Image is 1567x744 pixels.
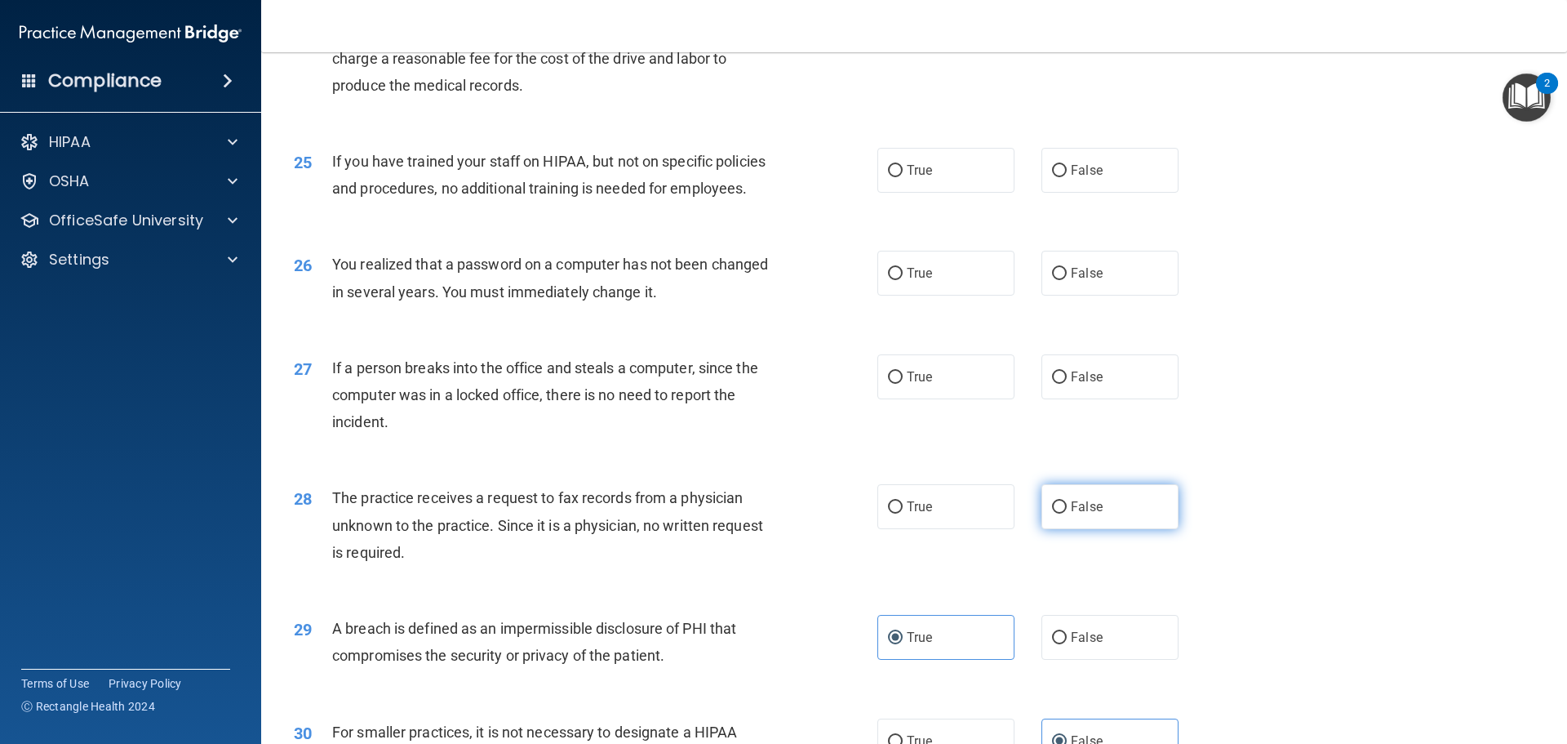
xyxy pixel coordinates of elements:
span: True [907,163,932,178]
a: OfficeSafe University [20,211,237,230]
span: True [907,499,932,515]
span: False [1071,499,1103,515]
span: True [907,369,932,385]
a: Terms of Use [21,675,89,692]
input: True [888,268,903,280]
input: False [1052,501,1067,514]
input: False [1052,632,1067,644]
span: If a person breaks into the office and steals a computer, since the computer was in a locked offi... [332,359,758,430]
input: True [888,632,903,644]
span: 30 [294,724,312,743]
input: True [888,501,903,514]
button: Open Resource Center, 2 new notifications [1503,74,1551,122]
p: Settings [49,250,109,270]
a: Settings [20,250,237,270]
span: 27 [294,359,312,379]
input: False [1052,165,1067,177]
span: You realized that a password on a computer has not been changed in several years. You must immedi... [332,256,768,300]
span: False [1071,265,1103,281]
span: If you have trained your staff on HIPAA, but not on specific policies and procedures, no addition... [332,153,766,197]
span: True [907,630,932,645]
a: OSHA [20,172,237,191]
input: False [1052,372,1067,384]
span: 25 [294,153,312,172]
span: False [1071,630,1103,645]
span: A breach is defined as an impermissible disclosure of PHI that compromises the security or privac... [332,620,736,664]
span: Ⓒ Rectangle Health 2024 [21,698,155,715]
p: OSHA [49,172,90,191]
span: 26 [294,256,312,275]
span: False [1071,369,1103,385]
div: 2 [1544,83,1550,105]
span: 29 [294,620,312,639]
input: True [888,372,903,384]
a: Privacy Policy [109,675,182,692]
h4: Compliance [48,69,162,92]
iframe: Drift Widget Chat Controller [1285,628,1547,693]
p: HIPAA [49,132,91,152]
span: The practice receives a request to fax records from a physician unknown to the practice. Since it... [332,489,763,560]
img: PMB logo [20,17,242,50]
a: HIPAA [20,132,237,152]
span: False [1071,163,1103,178]
p: OfficeSafe University [49,211,203,230]
span: 28 [294,489,312,509]
span: True [907,265,932,281]
input: True [888,165,903,177]
input: False [1052,268,1067,280]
